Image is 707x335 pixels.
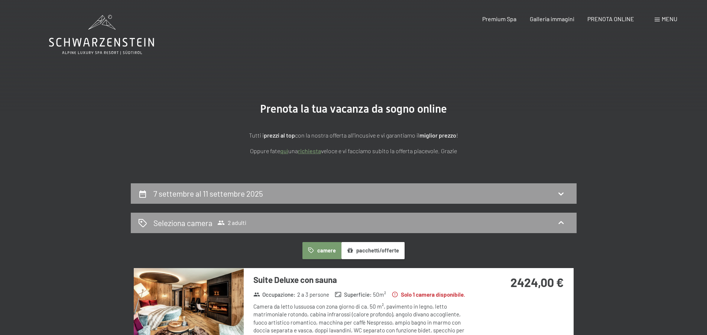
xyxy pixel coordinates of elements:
strong: Occupazione : [253,291,296,299]
strong: Superficie : [335,291,372,299]
strong: 2424,00 € [510,275,564,289]
button: pacchetti/offerte [341,242,405,259]
h2: 7 settembre al 11 settembre 2025 [153,189,263,198]
span: 2 adulti [217,219,246,226]
strong: Solo 1 camera disponibile. [392,291,465,299]
strong: miglior prezzo [419,132,456,139]
span: Prenota la tua vacanza da sogno online [260,102,447,115]
span: 2 a 3 persone [297,291,329,299]
a: Galleria immagini [530,15,574,22]
p: Oppure fate una veloce e vi facciamo subito la offerta piacevole. Grazie [168,146,539,156]
span: 50 m² [373,291,386,299]
button: camere [302,242,341,259]
span: Menu [662,15,677,22]
p: Tutti i con la nostra offerta all'incusive e vi garantiamo il ! [168,131,539,140]
strong: prezzi al top [264,132,295,139]
h3: Suite Deluxe con sauna [253,274,474,286]
a: Premium Spa [482,15,516,22]
a: richiesta [298,147,321,154]
a: PRENOTA ONLINE [587,15,634,22]
a: quì [280,147,288,154]
h2: Seleziona camera [153,218,213,228]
